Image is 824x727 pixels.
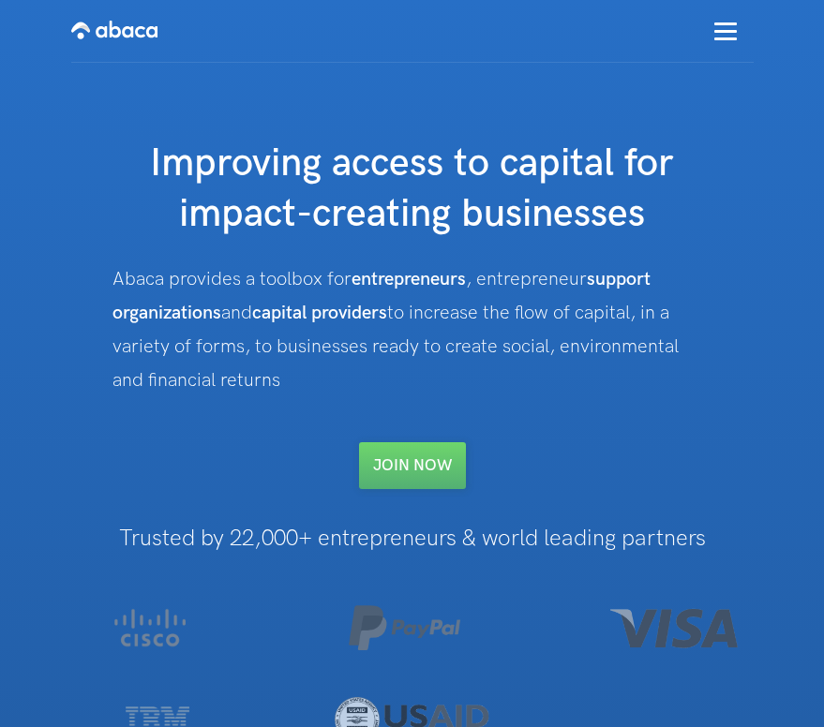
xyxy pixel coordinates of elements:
[112,262,712,397] div: Abaca provides a toolbox for , entrepreneur and to increase the flow of capital, in a variety of ...
[19,527,805,551] h1: Trusted by 22,000+ entrepreneurs & world leading partners
[71,15,157,45] img: Abaca logo
[352,268,466,290] strong: entrepreneurs
[37,139,787,240] h1: Improving access to capital for impact-creating businesses
[359,442,466,489] a: Join NOW
[697,4,754,57] div: menu
[252,302,387,324] strong: capital providers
